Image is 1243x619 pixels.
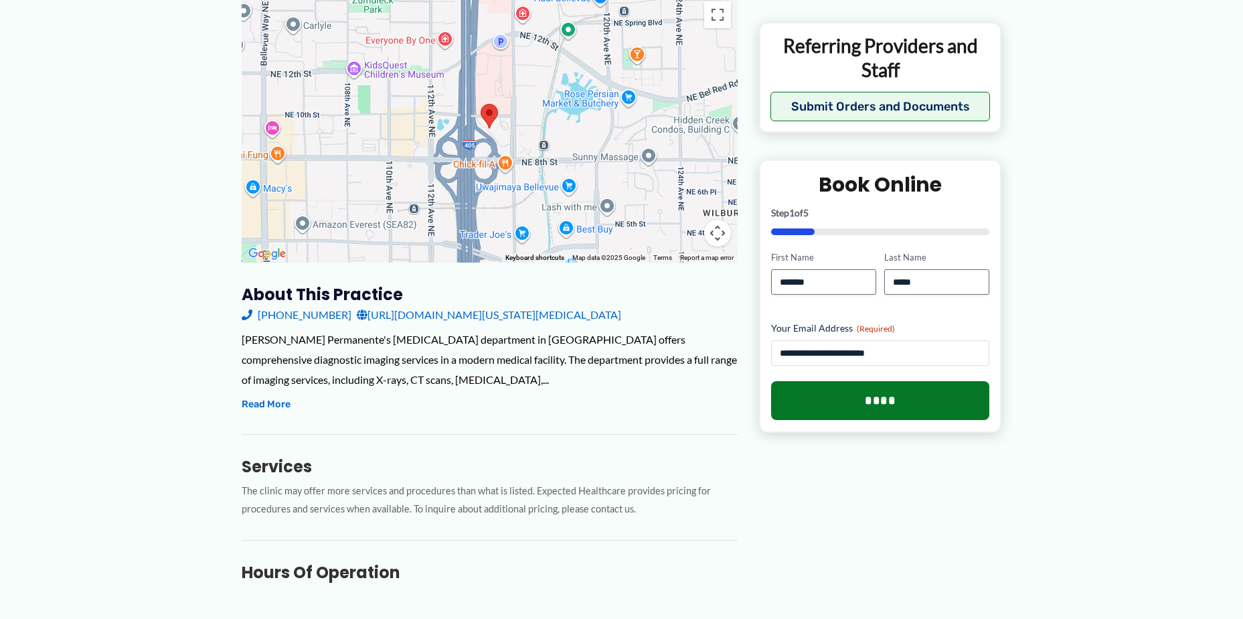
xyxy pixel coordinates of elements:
h3: About this practice [242,284,738,305]
button: Submit Orders and Documents [770,92,991,121]
a: Terms (opens in new tab) [653,254,672,261]
p: Referring Providers and Staff [770,33,991,82]
a: [PHONE_NUMBER] [242,305,351,325]
a: [URL][DOMAIN_NAME][US_STATE][MEDICAL_DATA] [357,305,621,325]
h2: Book Online [771,171,990,198]
h3: Services [242,456,738,477]
h3: Hours of Operation [242,562,738,583]
div: [PERSON_NAME] Permanente's [MEDICAL_DATA] department in [GEOGRAPHIC_DATA] offers comprehensive di... [242,330,738,389]
a: Open this area in Google Maps (opens a new window) [245,245,289,263]
button: Keyboard shortcuts [505,253,564,263]
button: Map camera controls [704,220,731,247]
span: 1 [789,207,795,218]
label: First Name [771,251,876,264]
span: (Required) [857,323,895,333]
img: Google [245,245,289,263]
span: 5 [803,207,809,218]
button: Toggle fullscreen view [704,1,731,28]
button: Read More [242,397,291,413]
p: Step of [771,208,990,218]
a: Report a map error [680,254,734,261]
label: Your Email Address [771,321,990,334]
span: Map data ©2025 Google [572,254,645,261]
label: Last Name [884,251,989,264]
p: The clinic may offer more services and procedures than what is listed. Expected Healthcare provid... [242,482,738,519]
